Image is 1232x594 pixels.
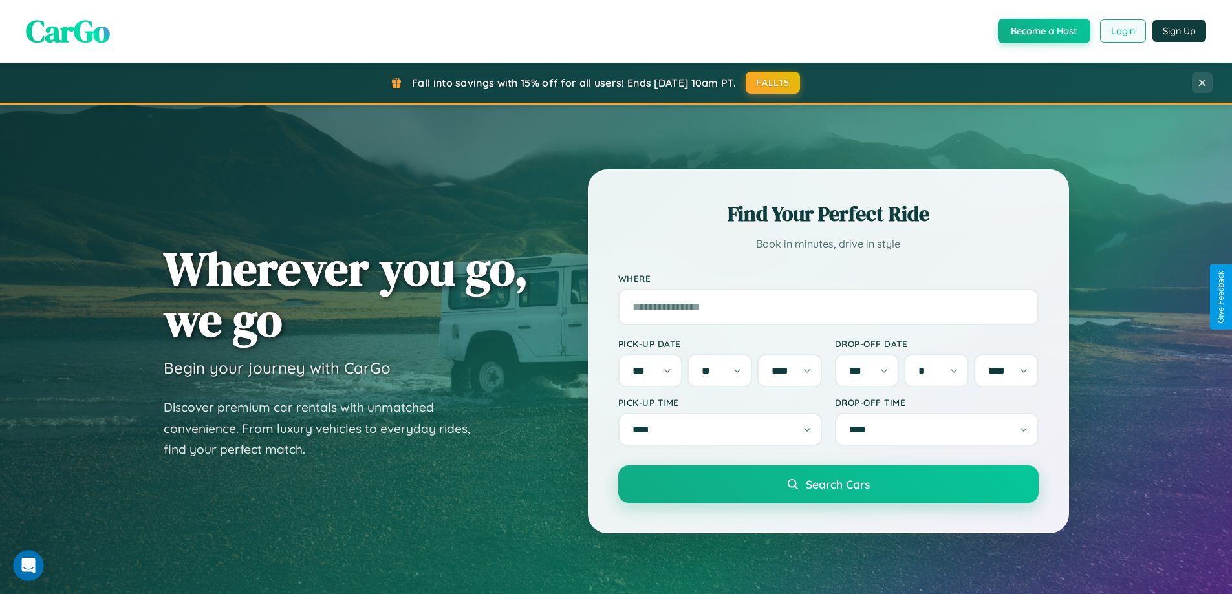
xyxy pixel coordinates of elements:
button: FALL15 [746,72,800,94]
button: Search Cars [618,465,1039,503]
h2: Find Your Perfect Ride [618,200,1039,228]
label: Pick-up Date [618,338,822,349]
h3: Begin your journey with CarGo [164,358,391,377]
div: Give Feedback [1216,271,1226,323]
label: Where [618,273,1039,284]
button: Become a Host [998,19,1090,43]
p: Book in minutes, drive in style [618,235,1039,253]
iframe: Intercom live chat [13,550,44,581]
h1: Wherever you go, we go [164,243,528,345]
button: Sign Up [1152,20,1206,42]
span: Search Cars [806,477,870,491]
label: Drop-off Time [835,397,1039,408]
span: Fall into savings with 15% off for all users! Ends [DATE] 10am PT. [412,76,736,89]
label: Pick-up Time [618,397,822,408]
p: Discover premium car rentals with unmatched convenience. From luxury vehicles to everyday rides, ... [164,397,487,460]
span: CarGo [26,10,110,52]
label: Drop-off Date [835,338,1039,349]
button: Login [1100,19,1146,43]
